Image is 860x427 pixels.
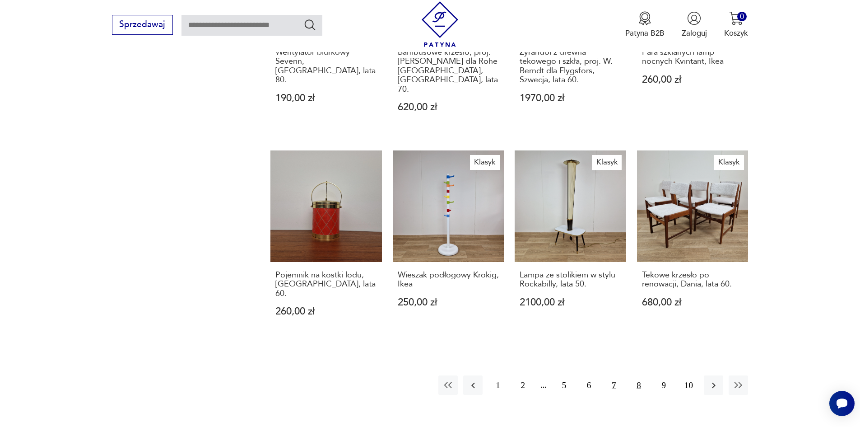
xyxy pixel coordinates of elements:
h3: Para szklanych lamp nocnych Kvintant, Ikea [642,48,744,66]
a: KlasykTekowe krzesło po renowacji, Dania, lata 60.Tekowe krzesło po renowacji, Dania, lata 60.680... [637,150,748,338]
a: Pojemnik na kostki lodu, Niemcy, lata 60.Pojemnik na kostki lodu, [GEOGRAPHIC_DATA], lata 60.260,... [270,150,382,338]
p: 260,00 zł [275,307,377,316]
p: 260,00 zł [642,75,744,84]
button: Szukaj [303,18,316,31]
img: Ikona medalu [638,11,652,25]
h3: Żyrandol z drewna tekowego i szkła, proj. W. Berndt dla Flygsfors, Szwecja, lata 60. [520,48,621,85]
img: Ikona koszyka [729,11,743,25]
img: Ikonka użytkownika [687,11,701,25]
a: KlasykWieszak podłogowy Krokig, IkeaWieszak podłogowy Krokig, Ikea250,00 zł [393,150,504,338]
button: 2 [513,375,533,395]
p: Patyna B2B [625,28,665,38]
p: 1970,00 zł [520,94,621,103]
h3: Tekowe krzesło po renowacji, Dania, lata 60. [642,271,744,289]
p: 620,00 zł [398,103,499,112]
p: 2100,00 zł [520,298,621,307]
div: 0 [737,12,747,21]
button: 5 [554,375,574,395]
button: 8 [629,375,648,395]
button: Zaloguj [682,11,707,38]
button: Patyna B2B [625,11,665,38]
button: 7 [604,375,623,395]
h3: Wieszak podłogowy Krokig, Ikea [398,271,499,289]
a: Sprzedawaj [112,22,173,29]
h3: Lampa ze stolikiem w stylu Rockabilly, lata 50. [520,271,621,289]
h3: Pojemnik na kostki lodu, [GEOGRAPHIC_DATA], lata 60. [275,271,377,298]
button: 10 [679,375,698,395]
p: 680,00 zł [642,298,744,307]
p: Zaloguj [682,28,707,38]
p: Koszyk [724,28,748,38]
iframe: Smartsupp widget button [829,391,855,416]
button: 0Koszyk [724,11,748,38]
h3: Wentylator biurkowy Severin, [GEOGRAPHIC_DATA], lata 80. [275,48,377,85]
button: 9 [654,375,674,395]
button: 1 [488,375,507,395]
a: KlasykLampa ze stolikiem w stylu Rockabilly, lata 50.Lampa ze stolikiem w stylu Rockabilly, lata ... [515,150,626,338]
p: 190,00 zł [275,94,377,103]
p: 250,00 zł [398,298,499,307]
a: Ikona medaluPatyna B2B [625,11,665,38]
button: Sprzedawaj [112,15,173,35]
button: 6 [579,375,599,395]
h3: Bambusowe krzesło, proj. [PERSON_NAME] dla Rohe [GEOGRAPHIC_DATA], [GEOGRAPHIC_DATA], lata 70. [398,48,499,94]
img: Patyna - sklep z meblami i dekoracjami vintage [417,1,463,47]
